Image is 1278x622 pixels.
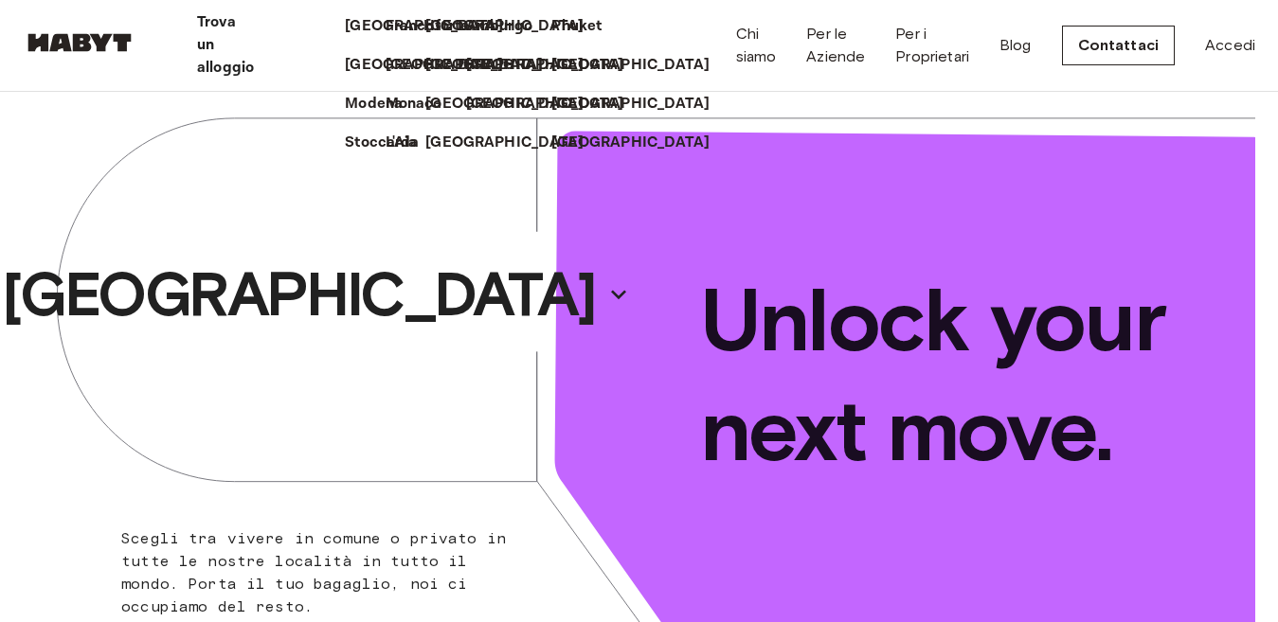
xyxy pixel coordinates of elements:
[1062,26,1176,65] a: Contattaci
[551,15,621,38] a: Phuket
[345,54,522,77] a: [GEOGRAPHIC_DATA]
[425,54,584,77] p: [GEOGRAPHIC_DATA]
[425,132,584,154] p: [GEOGRAPHIC_DATA]
[345,15,522,38] a: [GEOGRAPHIC_DATA]
[345,132,419,154] p: Stoccarda
[425,93,584,116] p: [GEOGRAPHIC_DATA]
[1205,34,1255,57] a: Accedi
[386,93,442,116] p: Monaco
[197,11,254,80] p: Trova un alloggio
[425,93,603,116] a: [GEOGRAPHIC_DATA]
[345,93,403,116] p: Modena
[895,23,969,68] a: Per i Proprietari
[386,54,563,77] a: [GEOGRAPHIC_DATA]
[999,34,1032,57] a: Blog
[466,15,532,38] p: Amburgo
[466,93,624,116] p: [GEOGRAPHIC_DATA]
[386,15,489,38] a: Francoforte
[386,15,470,38] p: Francoforte
[551,15,602,38] p: Phuket
[386,93,461,116] a: Monaco
[425,54,603,77] a: [GEOGRAPHIC_DATA]
[425,15,603,38] a: [GEOGRAPHIC_DATA]
[386,132,418,154] p: L'Aia
[551,132,710,154] p: [GEOGRAPHIC_DATA]
[466,93,643,116] a: [GEOGRAPHIC_DATA]
[551,54,710,77] p: [GEOGRAPHIC_DATA]
[2,257,595,332] p: [GEOGRAPHIC_DATA]
[551,132,729,154] a: [GEOGRAPHIC_DATA]
[345,93,422,116] a: Modena
[23,33,136,52] img: Habyt
[466,54,624,77] p: [GEOGRAPHIC_DATA]
[700,265,1226,485] p: Unlock your next move.
[551,93,710,116] p: [GEOGRAPHIC_DATA]
[425,132,603,154] a: [GEOGRAPHIC_DATA]
[466,15,551,38] a: Amburgo
[551,54,729,77] a: [GEOGRAPHIC_DATA]
[386,54,544,77] p: [GEOGRAPHIC_DATA]
[345,54,503,77] p: [GEOGRAPHIC_DATA]
[345,15,503,38] p: [GEOGRAPHIC_DATA]
[551,93,729,116] a: [GEOGRAPHIC_DATA]
[425,15,584,38] p: [GEOGRAPHIC_DATA]
[466,54,643,77] a: [GEOGRAPHIC_DATA]
[386,132,437,154] a: L'Aia
[121,527,528,618] p: Scegli tra vivere in comune o privato in tutte le nostre località in tutto il mondo. Porta il tuo...
[806,23,865,68] a: Per le Aziende
[345,132,438,154] a: Stoccarda
[736,23,777,68] a: Chi siamo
